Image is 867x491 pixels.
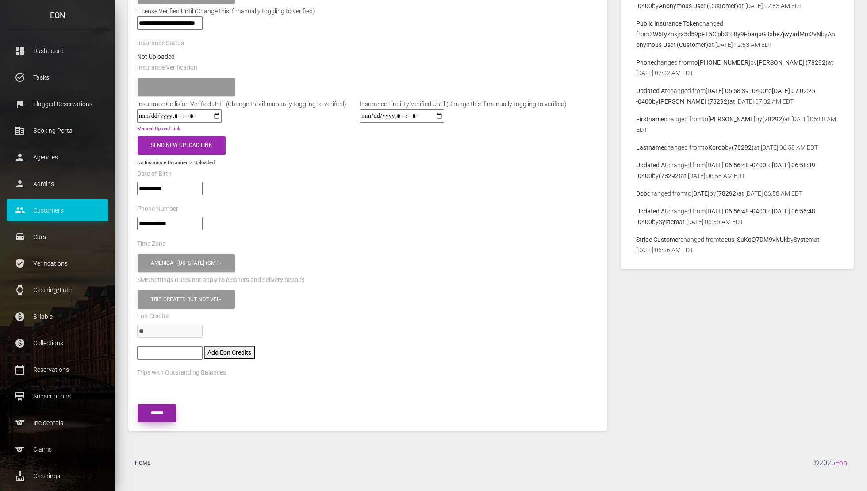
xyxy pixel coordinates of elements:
[659,218,679,225] b: System
[659,98,729,105] b: [PERSON_NAME] (78292)
[725,236,787,243] b: cus_SuKqQ7DM9vlvUk
[636,206,838,227] p: changed from to by at [DATE] 06:56 AM EDT
[7,146,108,168] a: person Agencies
[13,390,102,403] p: Subscriptions
[137,126,180,131] a: Manual Upload Link
[708,144,725,151] b: Korob
[204,346,255,359] button: Add Eon Credits
[636,20,699,27] b: Public Insurance Token
[137,170,172,178] label: Date of Birth
[636,142,838,153] p: changed from to by at [DATE] 06:58 AM EDT
[835,459,847,467] a: Eon
[7,40,108,62] a: dashboard Dashboard
[13,283,102,297] p: Cleaning/Late
[128,451,157,475] a: Home
[636,208,667,215] b: Updated At
[151,83,218,91] div: Please select
[7,438,108,460] a: sports Claims
[13,97,102,111] p: Flagged Reservations
[13,443,102,456] p: Claims
[137,368,226,377] label: Trips with Outstanding Balances
[13,336,102,350] p: Collections
[13,151,102,164] p: Agencies
[137,240,165,248] label: Time Zone
[732,144,754,151] b: (78292)
[137,63,197,72] label: Insurance Verification
[716,190,738,197] b: (78292)
[13,416,102,429] p: Incidentals
[151,296,218,303] div: Trip created but not verified , Customer is verified and trip is set to go
[138,290,235,309] button: Trip created but not verified, Customer is verified and trip is set to go
[636,57,838,78] p: changed from to by at [DATE] 07:02 AM EDT
[762,116,784,123] b: (78292)
[13,230,102,244] p: Cars
[7,252,108,274] a: verified_user Verifications
[130,99,353,109] div: Insurance Collision Verified Until (Change this if manually toggling to verified)
[706,87,766,94] b: [DATE] 06:58:39 -0400
[353,99,573,109] div: Insurance Liability Verified Until (Change this if manually toggling to verified)
[7,385,108,407] a: card_membership Subscriptions
[636,190,647,197] b: Dob
[137,205,178,213] label: Phone Number
[130,6,605,16] div: License Verified Until (Change this if manually toggling to verified)
[636,18,838,50] p: changed from to by at [DATE] 12:53 AM EDT
[13,124,102,137] p: Booking Portal
[708,116,756,123] b: [PERSON_NAME]
[757,59,828,66] b: [PERSON_NAME] (78292)
[7,332,108,354] a: paid Collections
[7,93,108,115] a: flag Flagged Reservations
[13,71,102,84] p: Tasks
[649,31,728,38] b: 3W6tyZnkjrx5d59pFT5Cipb3
[7,226,108,248] a: drive_eta Cars
[659,2,738,9] b: Anonymous User (Customer)
[636,160,838,181] p: changed from to by at [DATE] 06:58 AM EDT
[138,254,235,272] button: America - New York (GMT -05:00)
[7,412,108,434] a: sports Incidentals
[794,236,814,243] b: System
[7,279,108,301] a: watch Cleaning/Late
[137,160,215,166] small: No Insurance Documents Uploaded
[691,190,710,197] b: [DATE]
[7,173,108,195] a: person Admins
[13,204,102,217] p: Customers
[138,78,235,96] button: Please select
[137,312,169,321] label: Eon Credits
[7,465,108,487] a: cleaning_services Cleanings
[7,199,108,221] a: people Customers
[7,305,108,328] a: paid Billable
[636,234,838,255] p: changed from to by at [DATE] 06:56 AM EDT
[706,162,766,169] b: [DATE] 06:56:48 -0400
[636,59,654,66] b: Phone
[13,44,102,58] p: Dashboard
[636,116,664,123] b: Firstname
[659,172,681,179] b: (78292)
[7,120,108,142] a: corporate_fare Booking Portal
[13,177,102,190] p: Admins
[636,236,680,243] b: Stripe Customer
[13,257,102,270] p: Verifications
[698,59,750,66] b: [PHONE_NUMBER]
[13,363,102,376] p: Reservations
[7,359,108,381] a: calendar_today Reservations
[636,85,838,107] p: changed from to by at [DATE] 07:02 AM EDT
[137,39,184,48] label: Insurance Status
[734,31,821,38] b: 8y9FbaquG3xbe7jwyadMm2vN
[706,208,766,215] b: [DATE] 06:56:48 -0400
[138,136,226,155] button: Send New Upload Link
[137,276,305,285] label: SMS Settings (Does not apply to cleaners and delivery people)
[7,66,108,89] a: task_alt Tasks
[13,310,102,323] p: Billable
[13,469,102,483] p: Cleanings
[636,144,664,151] b: Lastname
[151,259,218,267] div: America - [US_STATE] (GMT -05:00)
[137,53,175,60] strong: Not Uploaded
[636,114,838,135] p: changed from to by at [DATE] 06:58 AM EDT
[636,188,838,199] p: changed from to by at [DATE] 06:58 AM EDT
[636,87,667,94] b: Updated At
[813,451,854,475] div: © 2025
[636,162,667,169] b: Updated At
